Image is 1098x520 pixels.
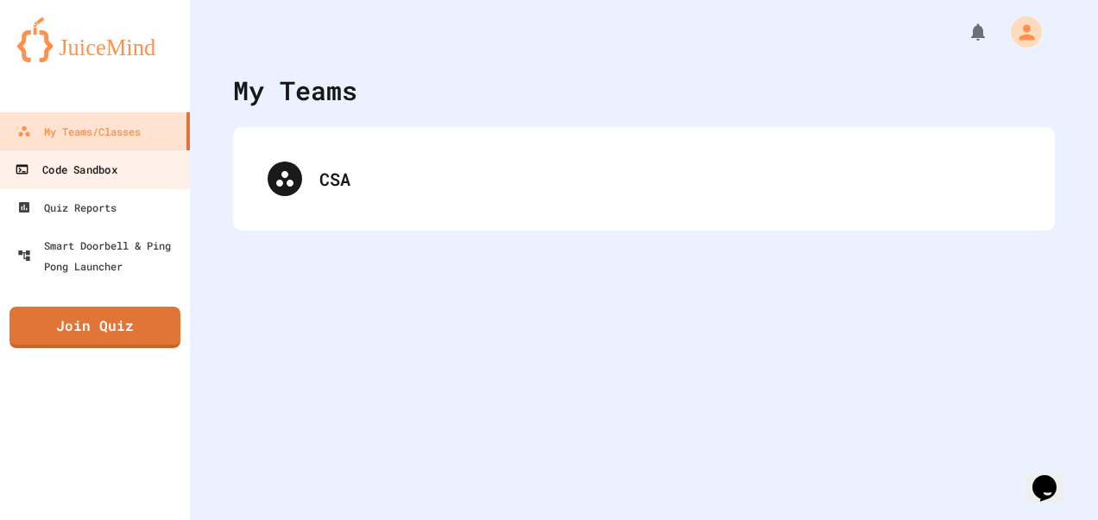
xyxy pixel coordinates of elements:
[17,197,117,218] div: Quiz Reports
[250,144,1038,213] div: CSA
[993,12,1046,52] div: My Account
[936,17,993,47] div: My Notifications
[17,235,183,276] div: Smart Doorbell & Ping Pong Launcher
[319,166,1020,192] div: CSA
[233,71,357,110] div: My Teams
[15,159,117,181] div: Code Sandbox
[9,307,180,348] a: Join Quiz
[17,17,173,62] img: logo-orange.svg
[17,121,141,142] div: My Teams/Classes
[1025,451,1081,503] iframe: chat widget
